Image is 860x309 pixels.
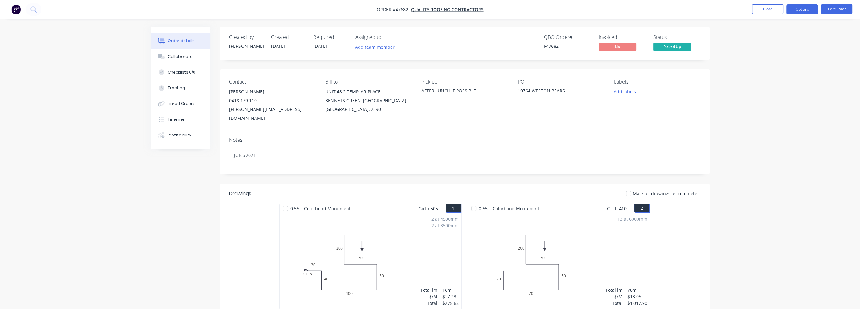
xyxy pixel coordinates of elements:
div: 0418 179 110 [229,96,315,105]
div: Total lm [420,287,437,293]
div: Status [653,34,700,40]
button: Tracking [151,80,210,96]
span: 0.55 [476,204,490,213]
div: [PERSON_NAME] [229,87,315,96]
div: Total [420,300,437,306]
div: $/M [605,293,622,300]
div: 2 at 3500mm [431,222,459,229]
div: Required [313,34,348,40]
div: Invoiced [599,34,646,40]
div: $17.23 [442,293,459,300]
span: 0.55 [288,204,302,213]
div: 10764 WESTON BEARS [518,87,596,96]
div: Collaborate [168,54,193,59]
div: Assigned to [355,34,418,40]
div: Profitability [168,132,191,138]
div: Notes [229,137,700,143]
div: Labels [614,79,700,85]
button: 1 [446,204,461,213]
button: Add team member [352,43,398,51]
button: Close [752,4,783,14]
div: UNIT 48 2 TEMPLAR PLACE [325,87,411,96]
button: Timeline [151,112,210,127]
div: $275.68 [442,300,459,306]
div: [PERSON_NAME] [229,43,264,49]
button: Collaborate [151,49,210,64]
span: [DATE] [271,43,285,49]
div: QBO Order # [544,34,591,40]
div: [PERSON_NAME]0418 179 110[PERSON_NAME][EMAIL_ADDRESS][DOMAIN_NAME] [229,87,315,123]
div: JOB #2071 [229,146,700,165]
button: Checklists 0/0 [151,64,210,80]
div: AFTER LUNCH IF POSSIBLE [421,87,507,94]
a: QUALITY ROOFING CONTRACTORS [411,7,484,13]
div: Created [271,34,306,40]
div: 13 at 6000mm [617,216,647,222]
div: Created by [229,34,264,40]
div: 02070507020013 at 6000mmTotal lm$/MTotal78m$13.05$1,017.90 [468,213,650,309]
span: Picked Up [653,43,691,51]
div: UNIT 48 2 TEMPLAR PLACEBENNETS GREEN, [GEOGRAPHIC_DATA], [GEOGRAPHIC_DATA], 2290 [325,87,411,114]
div: F47682 [544,43,591,49]
button: Picked Up [653,43,691,52]
span: Colorbond Monument [490,204,542,213]
button: Options [786,4,818,14]
span: Girth 505 [419,204,438,213]
div: 16m [442,287,459,293]
div: Checklists 0/0 [168,69,195,75]
div: Drawings [229,190,251,197]
div: BENNETS GREEN, [GEOGRAPHIC_DATA], [GEOGRAPHIC_DATA], 2290 [325,96,411,114]
img: Factory [11,5,21,14]
div: $13.05 [627,293,647,300]
span: Colorbond Monument [302,204,353,213]
div: 0CF15304010050702002 at 4500mm2 at 3500mmTotal lm$/MTotal16m$17.23$275.68 [280,213,461,309]
div: Contact [229,79,315,85]
div: Pick up [421,79,507,85]
button: Linked Orders [151,96,210,112]
button: Edit Order [821,4,852,14]
button: 2 [634,204,650,213]
div: PO [518,79,604,85]
div: Timeline [168,117,184,122]
button: Add labels [611,87,639,96]
div: Total [605,300,622,306]
span: No [599,43,636,51]
button: Profitability [151,127,210,143]
span: Order #47682 - [377,7,411,13]
div: 78m [627,287,647,293]
div: Order details [168,38,194,44]
button: Add team member [355,43,398,51]
div: Total lm [605,287,622,293]
span: Mark all drawings as complete [633,190,697,197]
div: Tracking [168,85,185,91]
div: Linked Orders [168,101,195,107]
div: $1,017.90 [627,300,647,306]
div: 2 at 4500mm [431,216,459,222]
span: [DATE] [313,43,327,49]
div: Bill to [325,79,411,85]
span: Girth 410 [607,204,627,213]
button: Order details [151,33,210,49]
div: [PERSON_NAME][EMAIL_ADDRESS][DOMAIN_NAME] [229,105,315,123]
div: $/M [420,293,437,300]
